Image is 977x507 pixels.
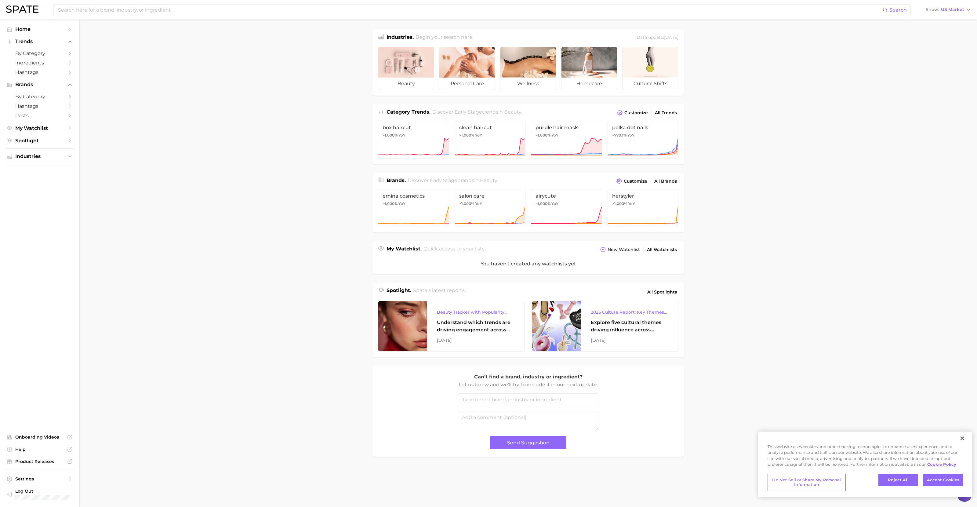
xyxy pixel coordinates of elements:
span: beauty [480,177,497,183]
span: YoY [551,133,558,138]
a: All Spotlights [646,287,678,297]
div: Explore five cultural themes driving influence across beauty, food, and pop culture. [591,319,668,334]
div: Beauty Tracker with Popularity Index [437,308,514,316]
span: YoY [627,133,634,138]
div: This website uses cookies and other tracking technologies to enhance user experience and to analy... [758,444,972,471]
a: 2025 Culture Report: Key Themes That Are Shaping Consumer DemandExplore five cultural themes driv... [532,301,678,352]
button: Brands [5,80,74,89]
div: Understand which trends are driving engagement across platforms in the skin, hair, makeup, and fr... [437,319,514,334]
span: Trends [15,39,64,44]
span: Help [15,447,64,452]
a: box haircut>1,000% YoY [378,121,449,159]
a: airycute>1,000% YoY [531,189,602,227]
span: New Watchlist [608,247,640,252]
span: All Spotlights [647,288,677,296]
span: Brands . [387,177,406,183]
a: My Watchlist [5,123,74,133]
a: Home [5,24,74,34]
span: Home [15,26,64,32]
span: Posts [15,113,64,119]
span: Brands [15,82,64,87]
span: box haircut [383,125,445,130]
a: Beauty Tracker with Popularity IndexUnderstand which trends are driving engagement across platfor... [378,301,525,352]
p: Let us know and we’ll try to include it in our next update. [458,381,598,389]
span: Hashtags [15,103,64,109]
span: Discover Early Stage brands in . [408,177,498,183]
input: Type here a brand, industry or ingredient [458,393,598,406]
span: cultural shifts [623,78,678,90]
span: emina cosmetics [383,193,445,199]
a: by Category [5,49,74,58]
a: homecare [561,47,617,90]
input: Search here for a brand, industry, or ingredient [57,5,883,15]
span: +770.1% [612,133,627,137]
span: Show [926,8,939,11]
a: Hashtags [5,67,74,77]
span: Log Out [15,488,70,494]
span: >1,000% [536,201,550,206]
button: New Watchlist [599,245,641,254]
span: polka dot nails [612,125,674,130]
span: US Market [941,8,964,11]
img: SPATE [6,5,38,13]
a: herstyler>1,000% YoY [608,189,679,227]
a: emina cosmetics>1,000% YoY [378,189,449,227]
span: homecare [561,78,617,90]
button: Trends [5,37,74,46]
span: >1,000% [459,133,474,137]
span: YoY [398,133,405,138]
button: ShowUS Market [924,6,972,14]
span: Onboarding Videos [15,434,64,440]
span: salon care [459,193,521,199]
span: Settings [15,476,64,482]
span: YoY [475,201,482,206]
span: Customize [624,110,648,115]
button: Industries [5,152,74,161]
a: All Trends [653,109,678,117]
a: Product Releases [5,457,74,466]
div: [DATE] [591,337,668,344]
h1: My Watchlist. [387,245,422,254]
button: Close [956,432,969,445]
a: Ingredients [5,58,74,67]
a: by Category [5,92,74,101]
p: Can't find a brand, industry or ingredient? [458,373,598,381]
a: All Brands [653,177,678,185]
a: purple hair mask>1,000% YoY [531,121,602,159]
div: Privacy [758,432,972,497]
span: Industries [15,154,64,159]
span: Product Releases [15,459,64,464]
a: Onboarding Videos [5,432,74,442]
span: My Watchlist [15,125,64,131]
span: Customize [624,179,647,184]
span: beauty [378,78,434,90]
span: airycute [536,193,597,199]
span: wellness [500,78,556,90]
button: Customize [616,108,649,117]
a: wellness [500,47,556,90]
span: Discover Early Stage trends in . [432,109,522,115]
a: More information about your privacy, opens in a new tab [927,462,956,467]
span: >1,000% [459,201,474,206]
span: Search [889,7,907,13]
button: Send Suggestion [490,436,566,449]
span: clean haircut [459,125,521,130]
span: beauty [504,109,521,115]
span: >1,000% [536,133,550,137]
h1: Industries. [387,34,414,42]
div: [DATE] [437,337,514,344]
span: Hashtags [15,69,64,75]
a: clean haircut>1,000% YoY [455,121,526,159]
span: All Watchlists [647,247,677,252]
h2: Quick access to your lists. [423,245,485,254]
button: Do Not Sell or Share My Personal Information, Opens the preference center dialog [768,474,846,491]
span: All Brands [654,179,677,184]
h2: Spate's latest reports. [413,287,466,297]
a: Posts [5,111,74,120]
span: personal care [439,78,495,90]
div: Data update: [DATE] [637,34,678,42]
span: YoY [628,201,635,206]
span: Spotlight [15,138,64,144]
div: You haven't created any watchlists yet [372,254,684,274]
span: Category Trends . [387,109,430,115]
